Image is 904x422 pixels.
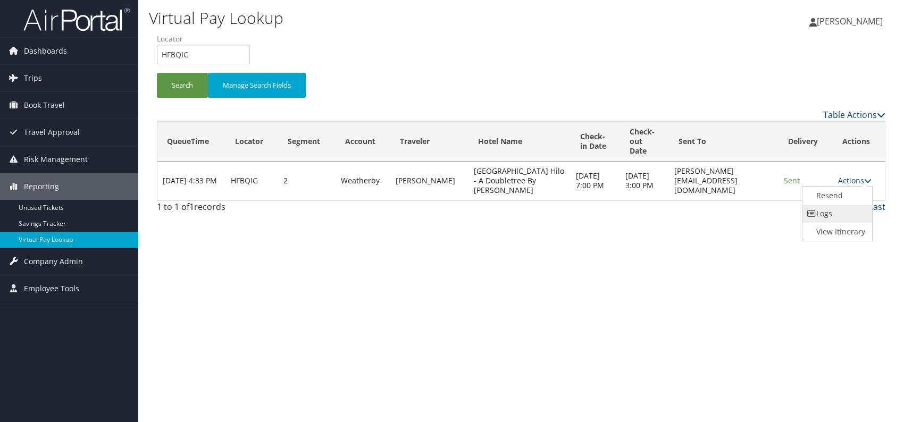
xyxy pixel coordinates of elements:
img: airportal-logo.png [23,7,130,32]
th: Check-out Date: activate to sort column ascending [620,122,669,162]
th: Sent To: activate to sort column ascending [669,122,779,162]
a: Table Actions [823,109,885,121]
td: [PERSON_NAME][EMAIL_ADDRESS][DOMAIN_NAME] [669,162,779,200]
th: Segment: activate to sort column ascending [278,122,336,162]
span: [PERSON_NAME] [817,15,883,27]
a: Actions [838,175,872,185]
td: 2 [278,162,336,200]
th: Actions [833,122,885,162]
a: View Itinerary [802,223,869,241]
td: [DATE] 3:00 PM [620,162,669,200]
th: Delivery: activate to sort column ascending [779,122,833,162]
button: Search [157,73,208,98]
th: Locator: activate to sort column ascending [225,122,278,162]
span: 1 [189,201,194,213]
th: Traveler: activate to sort column ascending [390,122,468,162]
div: 1 to 1 of records [157,200,327,218]
span: Trips [24,65,42,91]
button: Manage Search Fields [208,73,306,98]
a: Last [869,201,885,213]
span: Dashboards [24,38,67,64]
td: [PERSON_NAME] [390,162,468,200]
td: [DATE] 7:00 PM [571,162,620,200]
a: [PERSON_NAME] [809,5,893,37]
h1: Virtual Pay Lookup [149,7,645,29]
th: Check-in Date: activate to sort column ascending [571,122,620,162]
label: Locator [157,33,258,44]
span: Reporting [24,173,59,200]
span: Employee Tools [24,275,79,302]
td: HFBQIG [225,162,278,200]
a: Resend [802,187,869,205]
span: Book Travel [24,92,65,119]
span: Travel Approval [24,119,80,146]
td: Weatherby [336,162,390,200]
td: [DATE] 4:33 PM [157,162,225,200]
span: Risk Management [24,146,88,173]
td: [GEOGRAPHIC_DATA] Hilo - A Doubletree By [PERSON_NAME] [468,162,571,200]
th: Hotel Name: activate to sort column ascending [468,122,571,162]
a: Logs [802,205,869,223]
span: Sent [784,175,800,185]
th: Account: activate to sort column ascending [336,122,390,162]
th: QueueTime: activate to sort column descending [157,122,225,162]
span: Company Admin [24,248,83,275]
